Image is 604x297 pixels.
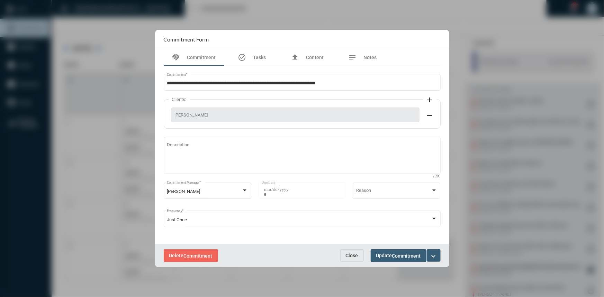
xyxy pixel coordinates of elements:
[164,36,209,43] h2: Commitment Form
[340,249,364,262] button: Close
[371,249,426,262] button: UpdateCommitment
[426,96,434,104] mat-icon: add
[172,53,180,62] mat-icon: handshake
[306,55,324,60] span: Content
[187,55,216,60] span: Commitment
[169,253,213,258] span: Delete
[426,111,434,120] mat-icon: remove
[253,55,266,60] span: Tasks
[167,189,200,194] span: [PERSON_NAME]
[169,97,190,102] label: Clients:
[238,53,246,62] mat-icon: task_alt
[392,253,421,259] span: Commitment
[184,253,213,259] span: Commitment
[433,175,441,178] mat-hint: / 200
[167,217,187,222] span: Just Once
[376,253,421,258] span: Update
[346,253,358,258] span: Close
[364,55,377,60] span: Notes
[164,249,218,262] button: DeleteCommitment
[430,252,438,260] mat-icon: expand_more
[349,53,357,62] mat-icon: notes
[291,53,299,62] mat-icon: file_upload
[175,112,416,118] span: [PERSON_NAME]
